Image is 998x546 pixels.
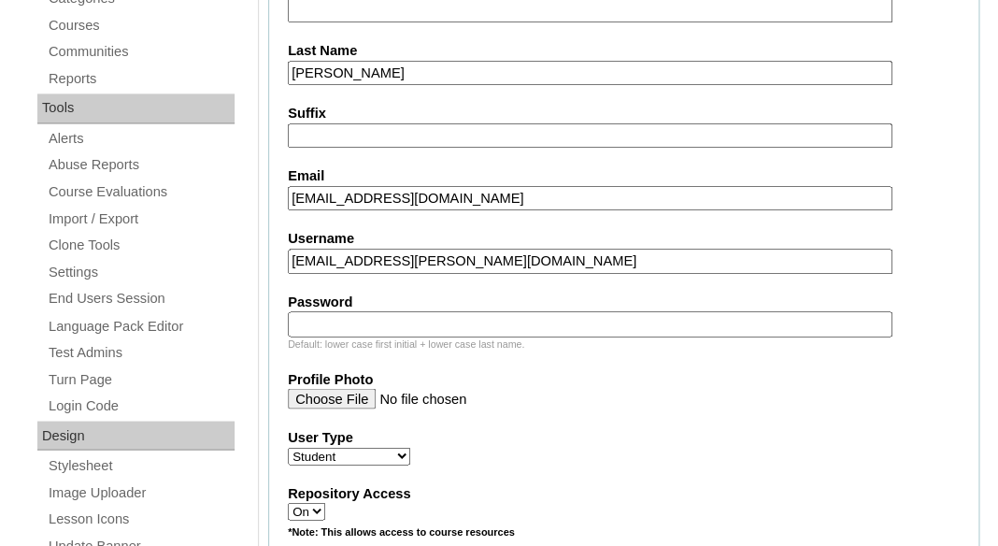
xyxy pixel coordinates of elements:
[37,93,235,123] div: Tools
[47,127,235,151] a: Alerts
[288,229,960,249] label: Username
[47,67,235,91] a: Reports
[47,340,235,364] a: Test Admins
[47,394,235,417] a: Login Code
[47,14,235,37] a: Courses
[47,261,235,284] a: Settings
[288,166,960,186] label: Email
[288,369,960,389] label: Profile Photo
[288,427,960,447] label: User Type
[47,367,235,391] a: Turn Page
[288,104,960,123] label: Suffix
[288,337,960,351] div: Default: lower case first initial + lower case last name.
[288,483,960,503] label: Repository Access
[47,314,235,338] a: Language Pack Editor
[47,234,235,257] a: Clone Tools
[47,153,235,177] a: Abuse Reports
[47,453,235,477] a: Stylesheet
[47,40,235,64] a: Communities
[47,481,235,504] a: Image Uploader
[47,208,235,231] a: Import / Export
[47,507,235,530] a: Lesson Icons
[288,293,960,312] label: Password
[37,421,235,451] div: Design
[288,41,960,61] label: Last Name
[47,287,235,310] a: End Users Session
[47,180,235,204] a: Course Evaluations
